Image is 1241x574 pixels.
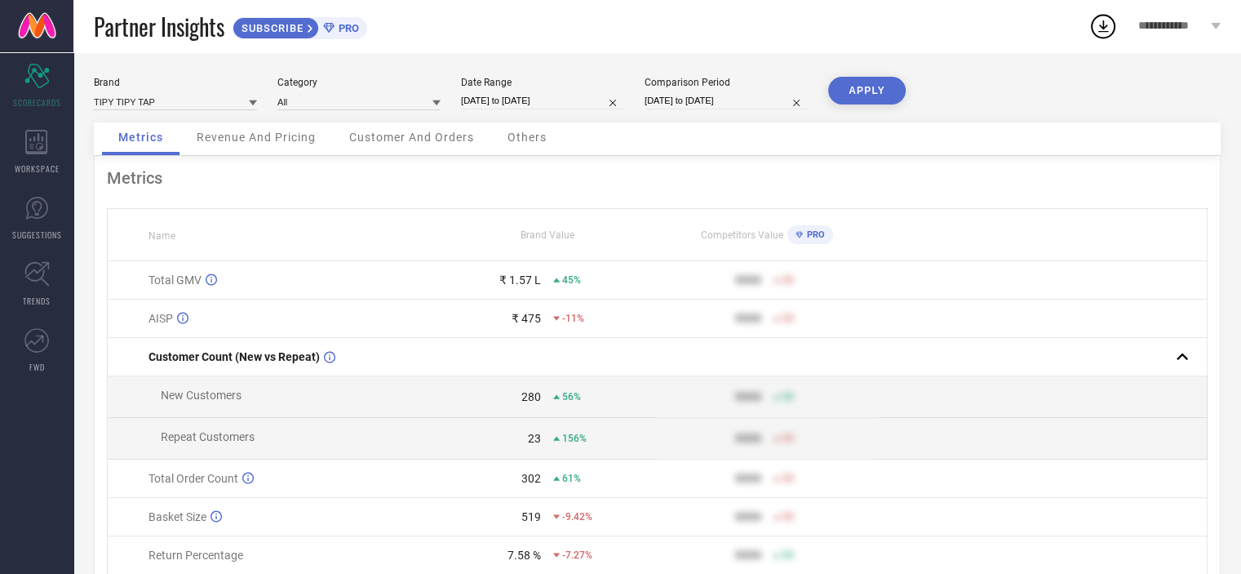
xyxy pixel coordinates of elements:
span: 56% [562,391,581,403]
span: Competitors Value [701,229,783,241]
div: 7.58 % [507,549,541,562]
div: Metrics [107,168,1208,188]
span: -7.27% [562,550,592,561]
input: Select date range [461,92,624,109]
span: 50 [782,473,794,484]
div: Open download list [1088,11,1118,41]
span: SUBSCRIBE [233,22,308,34]
span: 50 [782,433,794,444]
span: 50 [782,274,794,286]
span: PRO [803,229,825,240]
div: 23 [528,432,541,445]
div: 9999 [735,549,761,562]
span: 50 [782,391,794,403]
span: PRO [335,22,359,34]
div: 519 [521,510,541,523]
span: Total Order Count [148,472,238,485]
div: ₹ 1.57 L [499,274,541,287]
span: Repeat Customers [161,430,255,443]
input: Select comparison period [645,92,808,109]
span: FWD [29,361,45,373]
span: 50 [782,550,794,561]
span: AISP [148,312,173,325]
span: 61% [562,473,581,484]
span: Return Percentage [148,549,243,562]
div: Comparison Period [645,77,808,88]
div: 9999 [735,472,761,485]
span: Total GMV [148,274,202,287]
span: 50 [782,511,794,523]
span: WORKSPACE [15,162,60,175]
div: 9999 [735,432,761,445]
span: 50 [782,313,794,324]
div: ₹ 475 [512,312,541,325]
button: APPLY [828,77,906,105]
span: -9.42% [562,511,592,523]
div: 280 [521,390,541,403]
div: 9999 [735,390,761,403]
span: Revenue And Pricing [197,131,316,144]
div: Date Range [461,77,624,88]
span: 45% [562,274,581,286]
span: Metrics [118,131,163,144]
div: 9999 [735,312,761,325]
span: -11% [562,313,584,324]
span: Customer And Orders [349,131,474,144]
span: Others [507,131,547,144]
div: 9999 [735,510,761,523]
span: SUGGESTIONS [12,229,62,241]
span: SCORECARDS [13,96,61,109]
span: TRENDS [23,295,51,307]
div: 302 [521,472,541,485]
div: 9999 [735,274,761,287]
div: Brand [94,77,257,88]
span: Partner Insights [94,10,224,43]
span: Customer Count (New vs Repeat) [148,350,320,363]
a: SUBSCRIBEPRO [233,13,367,39]
div: Category [277,77,441,88]
span: 156% [562,433,587,444]
span: Basket Size [148,510,206,523]
span: New Customers [161,389,242,402]
span: Brand Value [521,229,574,241]
span: Name [148,230,175,242]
